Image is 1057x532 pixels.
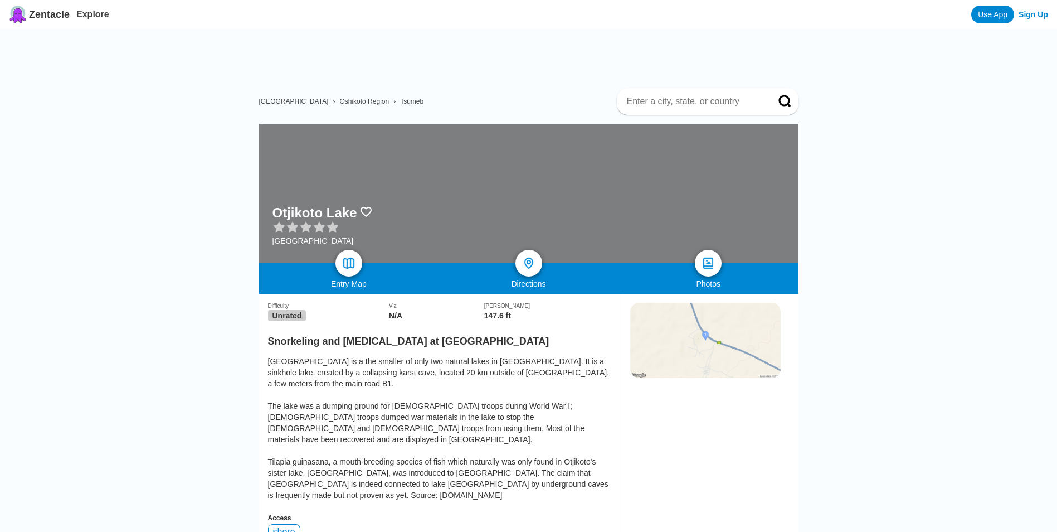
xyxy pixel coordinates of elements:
div: Viz [389,303,484,309]
a: Explore [76,9,109,19]
h1: Otjikoto Lake [272,205,357,221]
a: Oshikoto Region [339,98,389,105]
iframe: Advertisement [630,389,780,529]
span: Unrated [268,310,306,321]
iframe: Advertisement [268,29,798,79]
img: map [342,257,355,270]
div: Access [268,514,612,522]
div: Difficulty [268,303,389,309]
div: [PERSON_NAME] [484,303,612,309]
a: map [335,250,362,277]
span: Zentacle [29,9,70,21]
a: Zentacle logoZentacle [9,6,70,23]
a: [GEOGRAPHIC_DATA] [259,98,329,105]
a: photos [695,250,722,277]
h2: Snorkeling and [MEDICAL_DATA] at [GEOGRAPHIC_DATA] [268,329,612,347]
a: Tsumeb [400,98,423,105]
img: Zentacle logo [9,6,27,23]
div: [GEOGRAPHIC_DATA] [272,236,373,245]
span: › [333,98,335,105]
a: Sign Up [1019,10,1048,19]
div: Photos [618,279,798,288]
div: Directions [439,279,618,288]
div: [GEOGRAPHIC_DATA] is a the smaller of only two natural lakes in [GEOGRAPHIC_DATA]. It is a sinkho... [268,356,612,501]
input: Enter a city, state, or country [626,96,763,107]
div: N/A [389,311,484,320]
span: › [393,98,396,105]
a: Use App [971,6,1014,23]
div: 147.6 ft [484,311,612,320]
img: photos [702,257,715,270]
div: Entry Map [259,279,439,288]
img: directions [522,257,535,270]
img: static [630,303,781,378]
